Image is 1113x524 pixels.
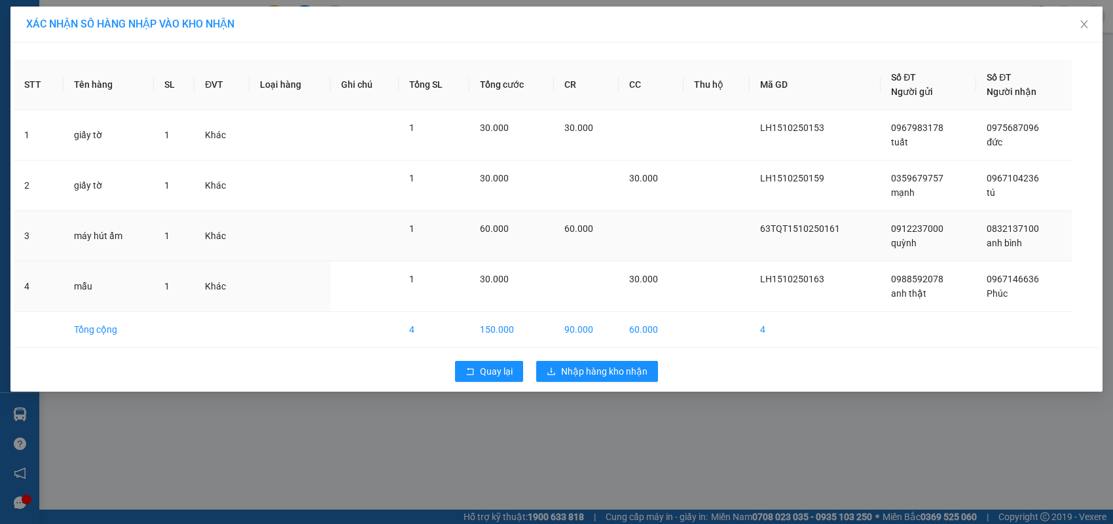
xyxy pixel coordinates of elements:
span: Nhập hàng kho nhận [561,364,648,379]
button: rollbackQuay lại [455,361,523,382]
span: anh bình [987,238,1022,248]
span: quỳnh [891,238,917,248]
span: 60.000 [564,223,593,234]
span: Người nhận [987,86,1036,97]
th: STT [14,60,64,110]
th: Ghi chú [331,60,399,110]
th: CR [554,60,619,110]
span: anh thật [891,288,926,299]
th: Tổng SL [399,60,469,110]
span: LH1510250153 [760,122,824,133]
th: SL [154,60,195,110]
th: Loại hàng [249,60,331,110]
span: 30.000 [480,173,509,183]
span: 1 [164,281,170,291]
span: 1 [164,180,170,191]
td: Tổng cộng [64,312,154,348]
span: 30.000 [564,122,593,133]
span: 30.000 [480,274,509,284]
button: downloadNhập hàng kho nhận [536,361,658,382]
span: tuất [891,137,908,147]
span: 30.000 [480,122,509,133]
td: Khác [194,211,249,261]
span: Số ĐT [891,72,916,83]
td: 1 [14,110,64,160]
button: Close [1066,7,1103,43]
span: 0967146636 [987,274,1039,284]
span: LH1510250163 [760,274,824,284]
span: 0967104236 [987,173,1039,183]
td: mẫu [64,261,154,312]
span: 1 [409,173,414,183]
td: giấy tờ [64,110,154,160]
td: 3 [14,211,64,261]
span: tú [987,187,995,198]
span: 0988592078 [891,274,943,284]
span: mạnh [891,187,915,198]
td: 90.000 [554,312,619,348]
span: 1 [164,130,170,140]
span: Phúc [987,288,1008,299]
span: 0359679757 [891,173,943,183]
td: máy hút ẩm [64,211,154,261]
span: 0967983178 [891,122,943,133]
td: Khác [194,160,249,211]
span: đức [987,137,1002,147]
span: 0975687096 [987,122,1039,133]
td: 4 [750,312,881,348]
span: Số ĐT [987,72,1012,83]
span: close [1079,19,1089,29]
span: 30.000 [629,274,658,284]
td: 4 [399,312,469,348]
td: Khác [194,110,249,160]
span: 30.000 [629,173,658,183]
td: 4 [14,261,64,312]
td: 60.000 [619,312,684,348]
th: CC [619,60,684,110]
td: 150.000 [469,312,554,348]
span: rollback [465,367,475,377]
span: 60.000 [480,223,509,234]
th: Mã GD [750,60,881,110]
span: 63TQT1510250161 [760,223,840,234]
th: ĐVT [194,60,249,110]
span: Người gửi [891,86,933,97]
th: Tên hàng [64,60,154,110]
span: XÁC NHẬN SỐ HÀNG NHẬP VÀO KHO NHẬN [26,18,234,30]
span: LH1510250159 [760,173,824,183]
span: 1 [164,231,170,241]
span: Quay lại [480,364,513,379]
span: 0832137100 [987,223,1039,234]
span: download [547,367,556,377]
td: 2 [14,160,64,211]
td: Khác [194,261,249,312]
td: giấy tờ [64,160,154,211]
span: 1 [409,223,414,234]
span: 1 [409,122,414,133]
th: Thu hộ [684,60,749,110]
span: 1 [409,274,414,284]
span: 0912237000 [891,223,943,234]
th: Tổng cước [469,60,554,110]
